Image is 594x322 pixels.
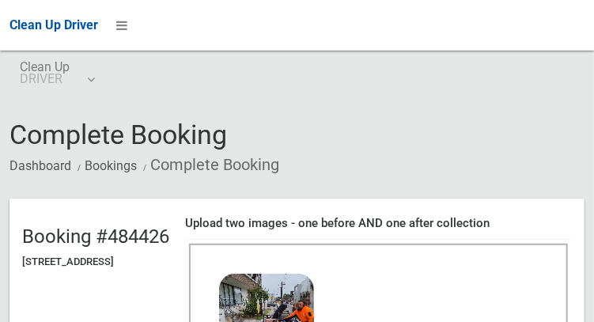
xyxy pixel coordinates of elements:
[9,51,104,101] a: Clean UpDRIVER
[139,150,279,180] li: Complete Booking
[22,226,169,247] h2: Booking #484426
[85,158,137,173] a: Bookings
[9,13,98,37] a: Clean Up Driver
[20,73,70,85] small: DRIVER
[20,61,93,85] span: Clean Up
[9,119,227,150] span: Complete Booking
[185,217,572,230] h4: Upload two images - one before AND one after collection
[22,256,169,267] h5: [STREET_ADDRESS]
[9,17,98,32] span: Clean Up Driver
[9,158,71,173] a: Dashboard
